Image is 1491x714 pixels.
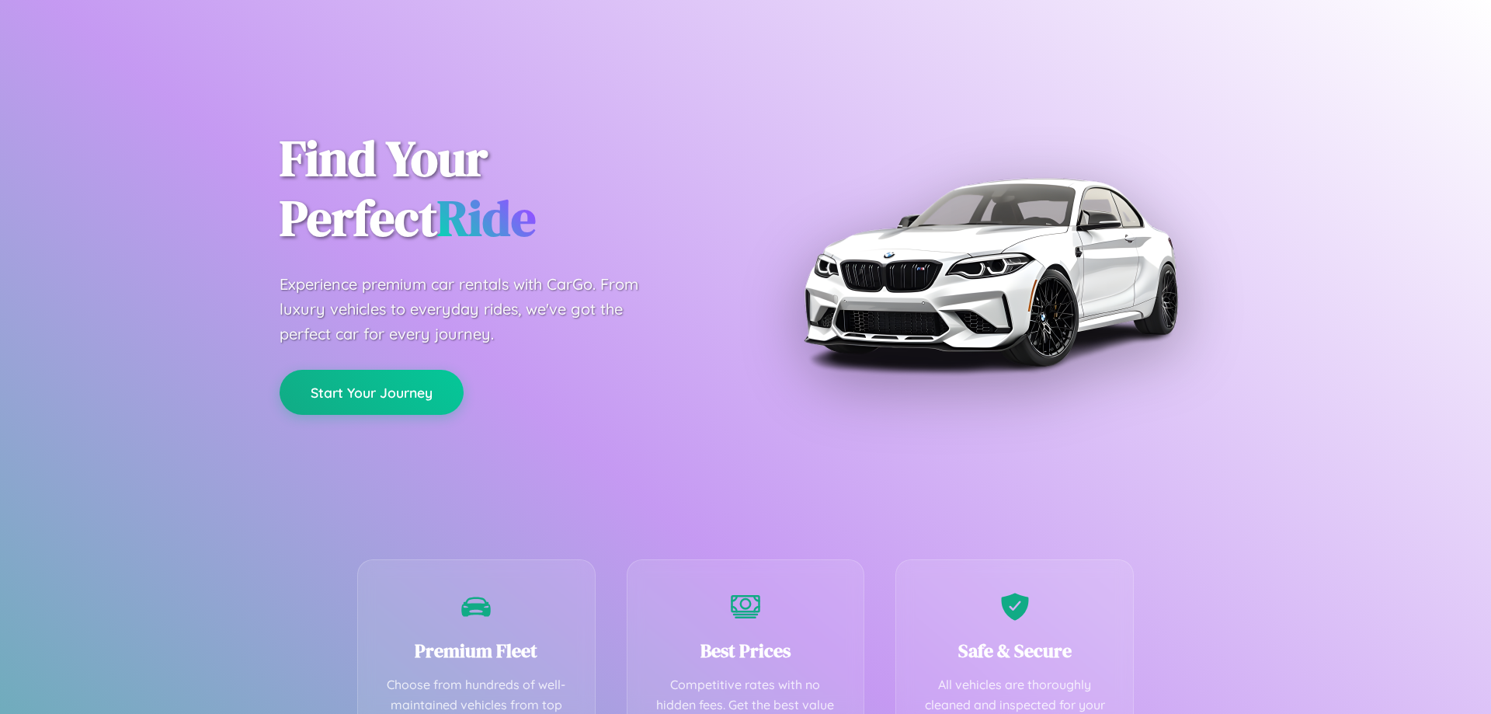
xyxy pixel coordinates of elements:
[919,638,1110,663] h3: Safe & Secure
[280,272,668,347] p: Experience premium car rentals with CarGo. From luxury vehicles to everyday rides, we've got the ...
[651,638,841,663] h3: Best Prices
[381,638,572,663] h3: Premium Fleet
[280,129,722,249] h1: Find Your Perfect
[280,370,464,415] button: Start Your Journey
[437,184,536,252] span: Ride
[796,78,1184,466] img: Premium BMW car rental vehicle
